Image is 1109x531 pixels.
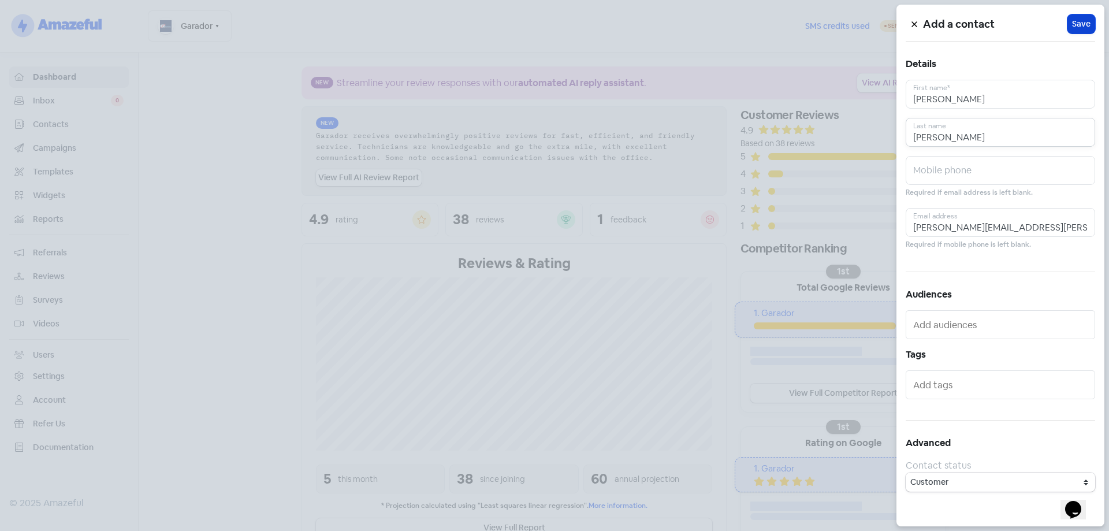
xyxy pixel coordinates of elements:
input: Add audiences [913,315,1090,334]
h5: Advanced [906,435,1095,452]
button: Save [1067,14,1095,34]
input: Email address [906,208,1095,237]
h5: Tags [906,346,1095,363]
span: Save [1072,18,1091,30]
input: First name [906,80,1095,109]
small: Required if mobile phone is left blank. [906,239,1031,250]
div: Contact status [906,459,1095,473]
input: Last name [906,118,1095,147]
iframe: chat widget [1060,485,1097,519]
input: Mobile phone [906,156,1095,185]
h5: Add a contact [923,16,1067,33]
h5: Details [906,55,1095,73]
small: Required if email address is left blank. [906,187,1033,198]
input: Add tags [913,376,1090,394]
h5: Audiences [906,286,1095,303]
